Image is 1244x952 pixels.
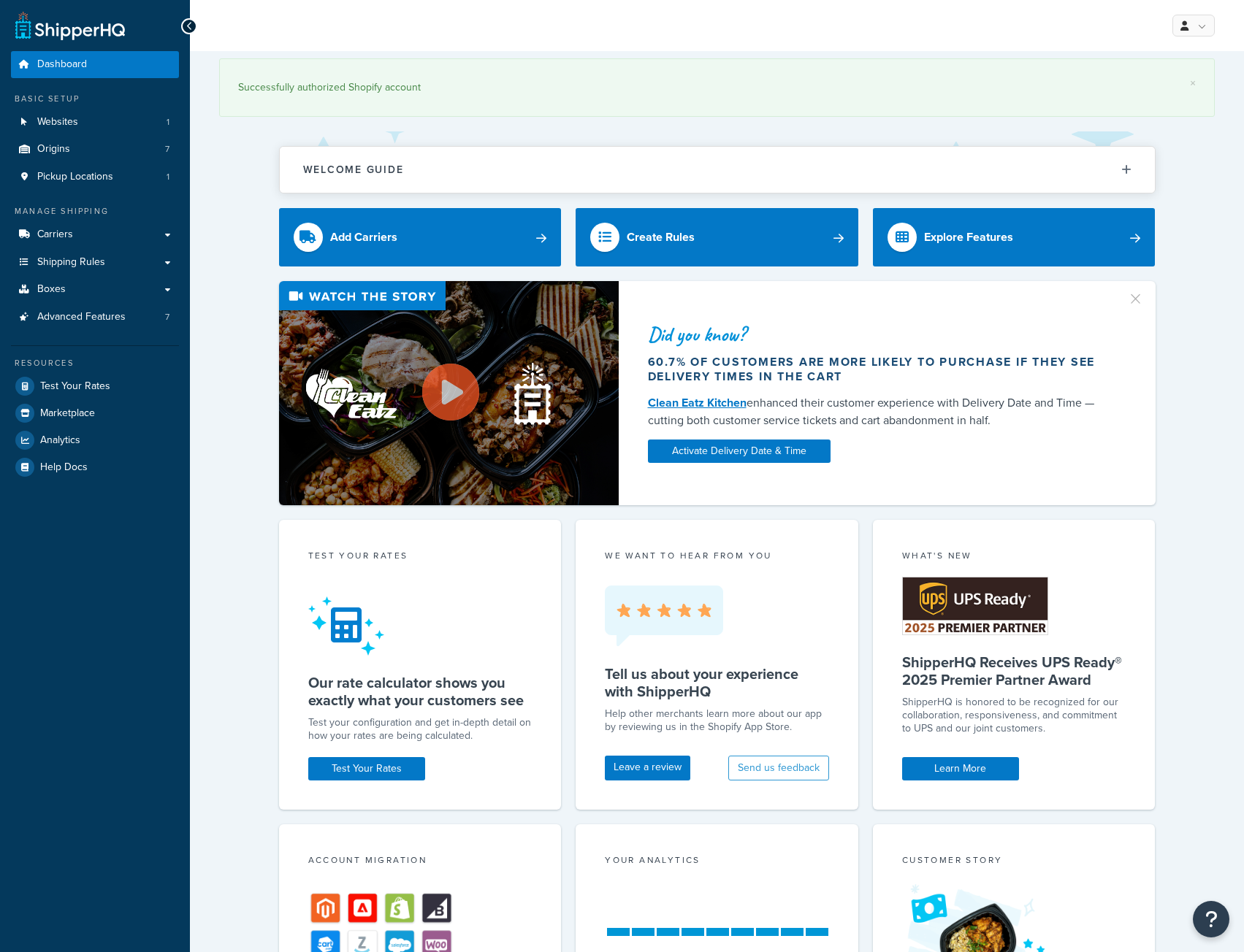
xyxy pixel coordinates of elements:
div: Create Rules [627,227,695,247]
a: Pickup Locations1 [11,164,179,191]
p: Help other merchants learn more about our app by reviewing us in the Shopify App Store. [605,707,829,734]
a: Dashboard [11,51,179,78]
p: ShipperHQ is honored to be recognized for our collaboration, responsiveness, and commitment to UP... [902,696,1126,735]
a: Marketplace [11,400,179,426]
a: Shipping Rules [11,249,179,276]
button: Welcome Guide [280,147,1155,193]
a: Carriers [11,221,179,248]
div: What's New [902,549,1126,566]
div: Your Analytics [605,853,829,870]
p: we want to hear from you [605,549,829,562]
div: Test your configuration and get in-depth detail on how your rates are being calculated. [308,716,533,742]
h2: Welcome Guide [303,164,404,175]
div: Manage Shipping [11,205,179,218]
div: Customer Story [902,853,1126,870]
button: Send us feedback [728,756,829,780]
a: Help Docs [11,454,179,480]
li: Websites [11,109,179,136]
a: Test Your Rates [308,757,425,780]
a: Activate Delivery Date & Time [648,439,831,463]
div: Test your rates [308,549,533,566]
a: Create Rules [576,208,858,266]
a: Explore Features [873,208,1156,266]
div: 60.7% of customers are more likely to purchase if they see delivery times in the cart [648,355,1110,384]
a: Boxes [11,276,179,303]
span: 1 [167,116,169,128]
h5: ShipperHQ Receives UPS Ready® 2025 Premier Partner Award [902,653,1126,688]
span: Help Docs [40,461,88,474]
a: Add Carriers [279,208,562,266]
li: Origins [11,136,179,163]
div: Basic Setup [11,93,179,105]
a: Test Your Rates [11,373,179,399]
span: 7 [165,311,169,323]
a: Advanced Features7 [11,304,179,331]
span: Websites [37,116,78,128]
a: Origins7 [11,136,179,163]
span: Origins [37,143,70,156]
img: Video thumbnail [279,281,619,505]
span: 7 [165,143,169,156]
div: Explore Features [924,227,1013,247]
div: enhanced their customer experience with Delivery Date and Time — cutting both customer service ti... [648,394,1110,429]
a: × [1190,77,1196,89]
div: Resources [11,357,179,369]
div: Did you know? [648,324,1110,345]
li: Advanced Features [11,304,179,331]
span: Dashboard [37,58,87,71]
span: Shipping Rules [37,256,105,269]
span: Test Your Rates [40,380,110,393]
div: Add Carriers [330,227,397,247]
a: Websites1 [11,109,179,136]
span: Advanced Features [37,311,126,323]
span: Carriers [37,229,73,241]
div: Account Migration [308,853,533,870]
span: Marketplace [40,407,95,420]
h5: Our rate calculator shows you exactly what your customers see [308,674,533,709]
li: Pickup Locations [11,164,179,191]
span: Pickup Locations [37,171,113,183]
a: Learn More [902,757,1019,780]
a: Clean Eatz Kitchen [648,394,747,411]
div: Successfully authorized Shopify account [238,77,1196,98]
span: 1 [167,171,169,183]
button: Open Resource Center [1193,901,1229,937]
a: Analytics [11,427,179,453]
h5: Tell us about your experience with ShipperHQ [605,665,829,700]
a: Leave a review [605,756,690,780]
span: Analytics [40,434,80,447]
span: Boxes [37,283,66,296]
